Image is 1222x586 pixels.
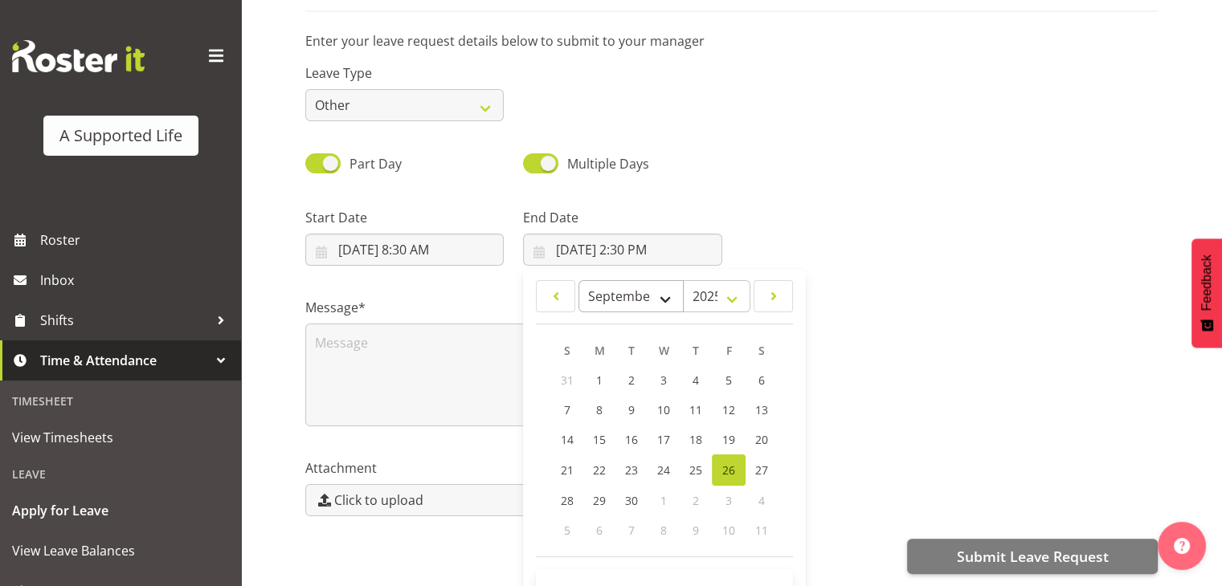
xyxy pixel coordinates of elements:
[40,268,233,292] span: Inbox
[712,365,746,395] a: 5
[755,402,768,417] span: 13
[693,523,699,538] span: 9
[712,425,746,454] a: 19
[657,462,670,478] span: 24
[561,372,574,388] span: 31
[334,490,423,510] span: Click to upload
[567,155,649,173] span: Multiple Days
[722,462,735,478] span: 26
[1191,238,1222,348] button: Feedback - Show survey
[660,523,667,538] span: 8
[305,63,504,83] label: Leave Type
[305,458,722,478] label: Attachment
[693,493,699,508] span: 2
[1174,538,1190,554] img: help-xxl-2.png
[758,343,765,358] span: S
[625,493,638,508] span: 30
[12,539,229,563] span: View Leave Balances
[657,432,670,447] span: 17
[648,425,680,454] a: 17
[680,425,712,454] a: 18
[4,417,237,458] a: View Timesheets
[593,462,606,478] span: 22
[595,343,605,358] span: M
[689,402,702,417] span: 11
[583,395,615,425] a: 8
[583,365,615,395] a: 1
[758,493,765,508] span: 4
[722,432,735,447] span: 19
[625,462,638,478] span: 23
[305,234,504,266] input: Click to select...
[648,395,680,425] a: 10
[746,454,778,486] a: 27
[596,523,603,538] span: 6
[659,343,669,358] span: W
[693,343,699,358] span: T
[746,395,778,425] a: 13
[305,31,1158,51] p: Enter your leave request details below to submit to your manager
[4,385,237,417] div: Timesheet
[4,458,237,490] div: Leave
[1200,254,1214,311] span: Feedback
[564,343,570,358] span: S
[758,372,765,388] span: 6
[628,402,635,417] span: 9
[615,365,648,395] a: 2
[746,365,778,395] a: 6
[648,365,680,395] a: 3
[564,523,570,538] span: 5
[956,546,1108,567] span: Submit Leave Request
[625,432,638,447] span: 16
[583,486,615,515] a: 29
[628,523,635,538] span: 7
[523,234,721,266] input: Click to select...
[648,454,680,486] a: 24
[693,372,699,388] span: 4
[4,531,237,571] a: View Leave Balances
[680,365,712,395] a: 4
[689,462,702,478] span: 25
[551,486,583,515] a: 28
[725,493,732,508] span: 3
[583,454,615,486] a: 22
[40,308,209,332] span: Shifts
[615,395,648,425] a: 9
[596,402,603,417] span: 8
[593,493,606,508] span: 29
[755,432,768,447] span: 20
[551,454,583,486] a: 21
[551,395,583,425] a: 7
[593,432,606,447] span: 15
[349,155,402,173] span: Part Day
[722,523,735,538] span: 10
[712,395,746,425] a: 12
[40,348,209,372] span: Time & Attendance
[628,372,635,388] span: 2
[551,425,583,454] a: 14
[660,493,667,508] span: 1
[40,228,233,252] span: Roster
[726,343,732,358] span: F
[657,402,670,417] span: 10
[755,523,768,538] span: 11
[907,539,1158,574] button: Submit Leave Request
[755,462,768,478] span: 27
[12,499,229,523] span: Apply for Leave
[660,372,667,388] span: 3
[561,493,574,508] span: 28
[615,425,648,454] a: 16
[615,454,648,486] a: 23
[12,425,229,450] span: View Timesheets
[561,462,574,478] span: 21
[725,372,732,388] span: 5
[59,124,182,148] div: A Supported Life
[583,425,615,454] a: 15
[722,402,735,417] span: 12
[628,343,635,358] span: T
[4,490,237,531] a: Apply for Leave
[712,454,746,486] a: 26
[689,432,702,447] span: 18
[305,208,504,227] label: Start Date
[564,402,570,417] span: 7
